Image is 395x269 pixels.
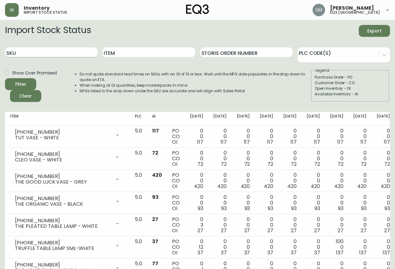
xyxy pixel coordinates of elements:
span: 37 [197,249,203,256]
div: 0 0 [307,128,320,145]
div: 0 0 [353,195,367,211]
div: [PHONE_NUMBER] [15,262,111,268]
div: 0 0 [307,172,320,189]
div: Customer Order - CO [315,80,386,86]
div: 0 3 [190,217,203,233]
span: 93 [198,205,203,212]
div: TRUFFLE TABLE LAMP SML-WHITE [15,246,111,251]
span: OI [172,183,177,190]
span: 27 [338,227,343,234]
div: THE PLEATED TABLE LAMP - WHITE [15,223,111,229]
span: 27 [291,227,297,234]
span: 420 [217,183,227,190]
div: PO CO [172,239,180,256]
span: 420 [152,171,162,179]
div: [PHONE_NUMBER]THE ORGANIC VASE - BLACK [10,195,125,208]
span: 93 [361,205,367,212]
span: OI [172,249,177,256]
div: 0 0 [330,128,343,145]
th: Item [5,112,130,126]
div: Purchase Order - PO [315,74,386,80]
div: 0 0 [377,150,390,167]
span: 93 [268,205,273,212]
div: 0 0 [237,172,250,189]
span: 420 [381,183,390,190]
div: 0 0 [283,128,297,145]
div: 0 0 [353,239,367,256]
span: 77 [152,260,158,267]
th: [DATE] [278,112,302,126]
div: 0 0 [213,172,227,189]
span: 72 [384,161,390,168]
li: Do not quote standard lead times on SKUs with an OI of 10 or less. Wait until the MFG date popula... [80,71,311,83]
div: Filter [15,80,26,88]
span: 37 [267,249,273,256]
span: OI [172,161,177,168]
span: 27 [152,216,158,223]
span: 93 [338,205,343,212]
span: 72 [197,161,203,168]
div: PO CO [172,172,180,189]
div: 0 0 [260,239,273,256]
div: [PHONE_NUMBER]THE GOOD LUCK VASE - GREY [10,172,125,186]
div: 0 0 [213,195,227,211]
div: 100 0 [330,239,343,256]
div: 0 0 [353,217,367,233]
div: 0 0 [237,239,250,256]
div: 0 0 [283,172,297,189]
th: [DATE] [372,112,395,126]
div: 0 0 [260,195,273,211]
span: 117 [152,127,159,134]
span: Show Over Promised [12,70,57,76]
span: 37 [244,249,250,256]
span: Inventory [24,6,50,11]
li: When looking at OI quantities, keep masterpacks in mind. [80,83,311,88]
span: 72 [244,161,250,168]
span: 117 [314,138,320,146]
div: 0 0 [377,239,390,256]
div: [PHONE_NUMBER]CLEO VASE - WHITE [10,150,125,164]
span: 37 [291,249,297,256]
div: PO CO [172,217,180,233]
div: PO CO [172,150,180,167]
span: 420 [264,183,273,190]
span: 27 [361,227,367,234]
div: 0 0 [307,150,320,167]
div: Available Inventory - AI [315,91,386,97]
span: 37 [221,249,227,256]
div: 0 0 [353,150,367,167]
div: 0 0 [260,150,273,167]
div: 0 0 [260,217,273,233]
span: OI [172,205,177,212]
td: 5.0 [130,192,147,214]
div: 0 0 [190,195,203,211]
h5: import stock status [24,11,67,14]
span: 137 [383,249,390,256]
div: PO CO [172,128,180,145]
div: [PHONE_NUMBER] [15,196,111,201]
div: [PHONE_NUMBER] [15,174,111,179]
h5: eq3 [GEOGRAPHIC_DATA] [330,11,380,14]
div: 0 0 [190,128,203,145]
div: [PHONE_NUMBER]TRUFFLE TABLE LAMP SML-WHITE [10,239,125,252]
button: Export [359,25,390,37]
span: 117 [220,138,227,146]
div: 0 0 [190,150,203,167]
div: 0 0 [330,195,343,211]
div: 0 0 [307,239,320,256]
div: [PHONE_NUMBER] [15,218,111,223]
th: [DATE] [255,112,278,126]
span: 72 [152,149,158,156]
div: 0 0 [283,150,297,167]
span: 27 [244,227,250,234]
div: CLEO VASE - WHITE [15,157,111,163]
span: Clear [15,92,36,100]
div: 0 0 [190,172,203,189]
span: 117 [197,138,203,146]
span: 420 [357,183,367,190]
th: AI [147,112,167,126]
img: 7f81727b932dc0839a87bd35cb6414d8 [313,4,325,16]
th: [DATE] [348,112,372,126]
span: 117 [244,138,250,146]
div: 0 0 [237,128,250,145]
